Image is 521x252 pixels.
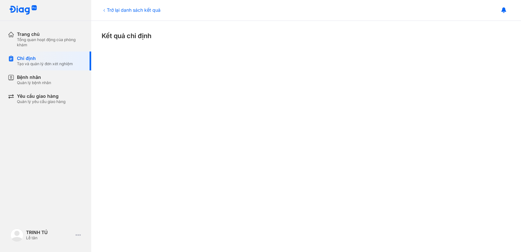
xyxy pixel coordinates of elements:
[102,7,161,13] div: Trở lại danh sách kết quả
[26,235,73,241] div: Lễ tân
[17,80,51,85] div: Quản lý bệnh nhân
[102,31,511,40] div: Kết quả chỉ định
[26,230,73,235] div: TRINH TÚ
[9,5,37,15] img: logo
[17,37,83,48] div: Tổng quan hoạt động của phòng khám
[17,74,51,80] div: Bệnh nhân
[17,55,73,61] div: Chỉ định
[17,93,65,99] div: Yêu cầu giao hàng
[17,99,65,104] div: Quản lý yêu cầu giao hàng
[17,31,83,37] div: Trang chủ
[10,229,23,242] img: logo
[17,61,73,67] div: Tạo và quản lý đơn xét nghiệm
